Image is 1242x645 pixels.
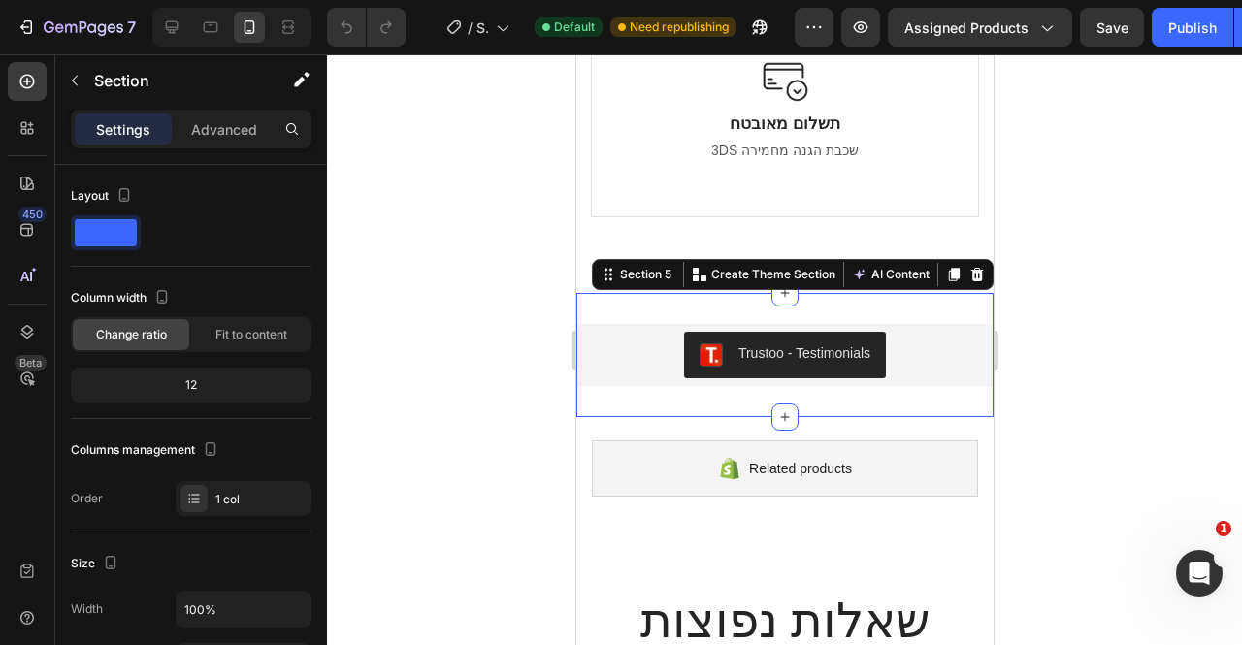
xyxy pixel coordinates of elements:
div: Column width [71,285,174,311]
p: 7 [127,16,136,39]
button: Assigned Products [888,8,1072,47]
span: Default [554,18,595,36]
div: 12 [75,371,308,399]
p: Advanced [191,119,257,140]
div: Columns management [71,437,222,464]
span: Fit to content [215,326,287,343]
div: Size [71,551,122,577]
iframe: Intercom live chat [1176,550,1223,597]
input: Auto [177,592,310,627]
iframe: Design area [576,54,994,645]
button: Save [1080,8,1144,47]
button: Publish [1152,8,1233,47]
span: Need republishing [630,18,729,36]
div: Width [71,600,103,618]
div: Undo/Redo [327,8,406,47]
span: Change ratio [96,326,167,343]
span: Assigned Products [904,17,1029,38]
div: Publish [1168,17,1217,38]
span: 1 [1216,521,1231,536]
div: 1 col [215,491,307,508]
span: Shopify Original Product Template [476,17,488,38]
button: 7 [8,8,145,47]
div: Layout [71,183,136,210]
h2: שאלות נפוצות [19,533,398,600]
span: / [468,17,473,38]
div: Beta [15,355,47,371]
div: 450 [18,207,47,222]
p: Section [94,69,253,92]
p: Settings [96,119,150,140]
div: Order [71,490,103,507]
span: Save [1096,19,1128,36]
